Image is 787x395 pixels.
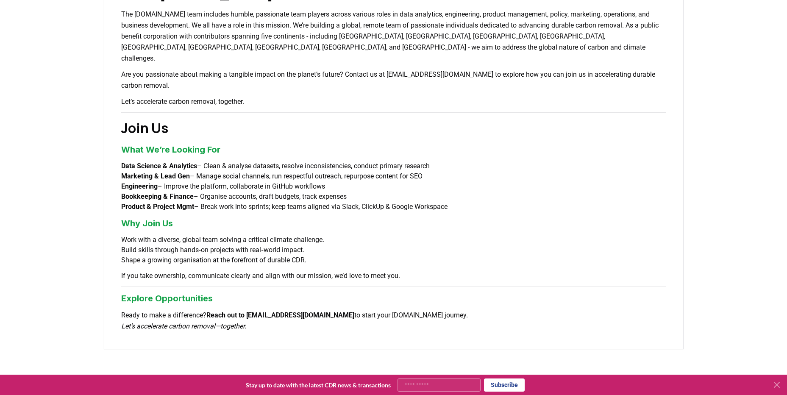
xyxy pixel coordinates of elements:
strong: Engineering [121,182,158,190]
li: – Clean & analyse datasets, resolve inconsistencies, conduct primary research [121,161,666,171]
h3: Why Join Us [121,217,666,230]
p: Are you passionate about making a tangible impact on the planet’s future? Contact us at [EMAIL_AD... [121,69,666,91]
p: Let’s accelerate carbon removal, together. [121,96,666,107]
h3: Explore Opportunities [121,292,666,305]
li: Shape a growing organisation at the forefront of durable CDR. [121,255,666,265]
p: The [DOMAIN_NAME] team includes humble, passionate team players across various roles in data anal... [121,9,666,64]
li: – Manage social channels, run respectful outreach, repurpose content for SEO [121,171,666,181]
em: Let’s accelerate carbon removal—together. [121,322,246,330]
strong: Data Science & Analytics [121,162,197,170]
h3: What We’re Looking For [121,143,666,156]
strong: Product & Project Mgmt [121,203,194,211]
strong: Reach out to [EMAIL_ADDRESS][DOMAIN_NAME] [206,311,354,319]
li: – Improve the platform, collaborate in GitHub workflows [121,181,666,192]
li: Work with a diverse, global team solving a critical climate challenge. [121,235,666,245]
strong: Bookkeeping & Finance [121,192,194,200]
li: – Organise accounts, draft budgets, track expenses [121,192,666,202]
p: If you take ownership, communicate clearly and align with our mission, we’d love to meet you. [121,270,666,281]
h2: Join Us [121,118,666,138]
p: Ready to make a difference? to start your [DOMAIN_NAME] journey. [121,310,666,332]
li: – Break work into sprints; keep teams aligned via Slack, ClickUp & Google Workspace [121,202,666,212]
li: Build skills through hands‑on projects with real‑world impact. [121,245,666,255]
strong: Marketing & Lead Gen [121,172,190,180]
